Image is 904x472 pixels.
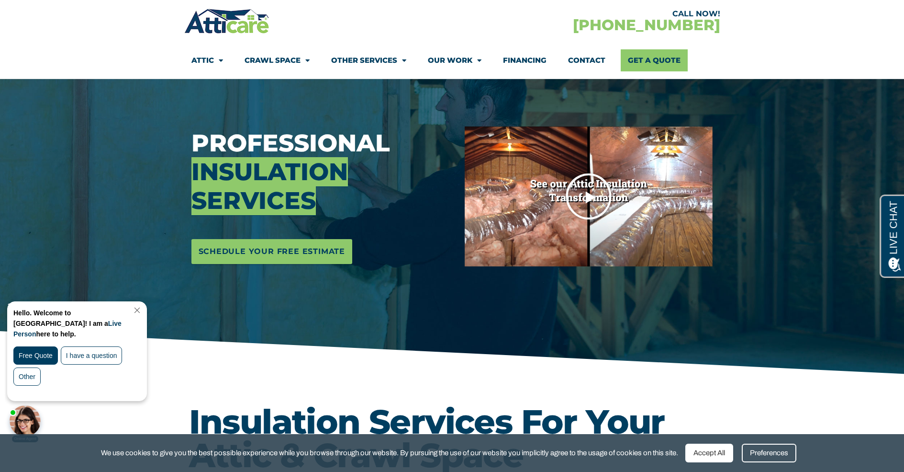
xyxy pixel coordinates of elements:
[23,8,77,20] span: Opens a chat window
[191,129,451,215] h3: Professional
[191,49,713,71] nav: Menu
[685,444,733,462] div: Accept All
[191,239,353,264] a: Schedule Your Free Estimate
[503,49,547,71] a: Financing
[101,447,678,459] span: We use cookies to give you the best possible experience while you browse through our website. By ...
[568,49,605,71] a: Contact
[5,299,158,443] iframe: Chat Invitation
[742,444,796,462] div: Preferences
[428,49,481,71] a: Our Work
[621,49,688,71] a: Get A Quote
[331,49,406,71] a: Other Services
[199,244,346,259] span: Schedule Your Free Estimate
[565,173,613,220] div: Play Video
[452,10,720,18] div: CALL NOW!
[189,405,715,472] h1: Insulation Services For Your Attic & Crawl Space
[191,49,223,71] a: Attic
[245,49,310,71] a: Crawl Space
[191,157,348,215] span: Insulation Services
